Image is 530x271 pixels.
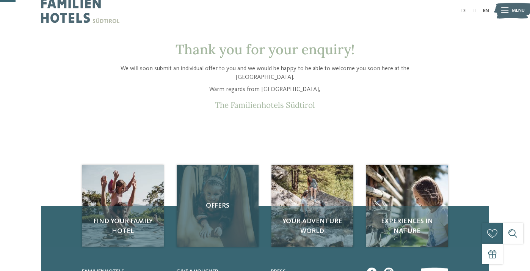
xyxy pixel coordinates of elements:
p: We will soon submit an individual offer to you and we would be happy to be able to welcome you so... [103,65,427,82]
span: Find your family hotel [89,217,157,236]
a: Enquiry Your adventure world [271,165,353,247]
a: Enquiry Offers [177,165,259,247]
span: Menu [512,7,525,14]
span: Your adventure world [278,217,347,236]
p: The Familienhotels Südtirol [103,101,427,110]
a: Enquiry Experiences in nature [366,165,448,247]
span: Thank you for your enquiry! [176,41,354,58]
p: Warm regards from [GEOGRAPHIC_DATA], [103,85,427,94]
img: Enquiry [366,165,448,247]
a: EN [483,8,489,13]
a: IT [473,8,477,13]
img: Enquiry [271,165,353,247]
a: DE [461,8,468,13]
img: Enquiry [82,165,164,247]
span: Experiences in nature [373,217,441,236]
span: Offers [183,201,252,211]
a: Enquiry Find your family hotel [82,165,164,247]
